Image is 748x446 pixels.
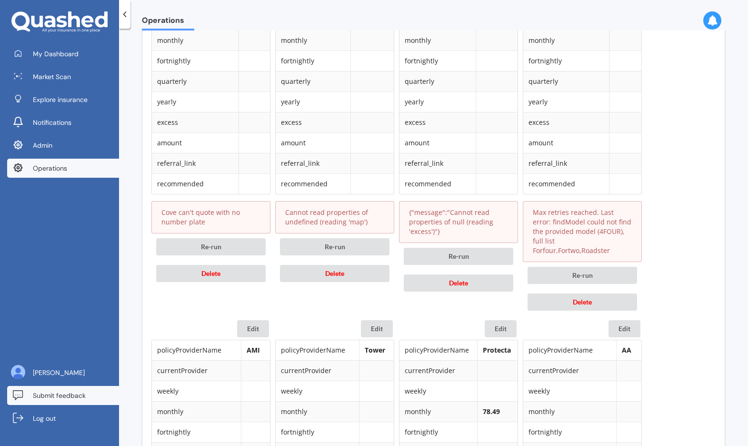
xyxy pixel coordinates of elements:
[573,298,592,306] span: Delete
[276,71,350,91] td: quarterly
[533,208,632,255] p: Max retries reached. Last error: findModel could not find the provided model (4FOUR), full list F...
[523,30,609,51] td: monthly
[7,409,119,428] a: Log out
[142,16,194,29] span: Operations
[7,44,119,63] a: My Dashboard
[523,71,609,91] td: quarterly
[152,173,239,194] td: recommended
[608,320,640,337] button: Edit
[276,340,359,360] td: policyProviderName
[152,340,241,360] td: policyProviderName
[152,71,239,91] td: quarterly
[152,132,239,153] td: amount
[528,267,637,284] button: Re-run
[33,72,71,81] span: Market Scan
[152,112,239,132] td: excess
[485,320,517,337] button: Edit
[404,248,513,265] button: Re-run
[152,30,239,51] td: monthly
[523,51,609,71] td: fortnightly
[152,381,241,401] td: weekly
[7,363,119,382] a: [PERSON_NAME]
[325,269,344,277] span: Delete
[276,112,350,132] td: excess
[399,51,476,71] td: fortnightly
[404,274,513,292] button: Delete
[399,381,477,401] td: weekly
[152,360,241,381] td: currentProvider
[201,269,220,277] span: Delete
[7,136,119,155] a: Admin
[399,30,476,51] td: monthly
[152,51,239,71] td: fortnightly
[7,90,119,109] a: Explore insurance
[399,153,476,173] td: referral_link
[33,95,88,104] span: Explore insurance
[33,118,71,127] span: Notifications
[399,422,477,442] td: fortnightly
[523,153,609,173] td: referral_link
[409,208,508,236] p: {"message":"Cannot read properties of null (reading 'excess')"}
[276,132,350,153] td: amount
[483,407,500,416] b: 78.49
[7,159,119,178] a: Operations
[399,173,476,194] td: recommended
[361,320,393,337] button: Edit
[247,345,260,355] b: AMI
[399,71,476,91] td: quarterly
[523,422,616,442] td: fortnightly
[285,208,384,227] p: Cannot read properties of undefined (reading 'map')
[152,401,241,422] td: monthly
[399,91,476,112] td: yearly
[523,91,609,112] td: yearly
[399,112,476,132] td: excess
[528,294,637,311] button: Delete
[161,208,260,227] p: Cove can't quote with no number plate
[11,365,25,379] img: ALV-UjU6YHOUIM1AGx_4vxbOkaOq-1eqc8a3URkVIJkc_iWYmQ98kTe7fc9QMVOBV43MoXmOPfWPN7JjnmUwLuIGKVePaQgPQ...
[399,401,477,422] td: monthly
[237,320,269,337] button: Edit
[276,30,350,51] td: monthly
[365,345,385,355] b: Tower
[152,153,239,173] td: referral_link
[399,132,476,153] td: amount
[280,265,389,282] button: Delete
[276,381,359,401] td: weekly
[33,49,79,59] span: My Dashboard
[523,132,609,153] td: amount
[33,141,52,150] span: Admin
[483,345,511,355] b: Protecta
[33,163,67,173] span: Operations
[622,345,631,355] b: AA
[276,401,359,422] td: monthly
[276,360,359,381] td: currentProvider
[276,51,350,71] td: fortnightly
[7,67,119,86] a: Market Scan
[523,381,616,401] td: weekly
[33,414,56,423] span: Log out
[33,368,85,377] span: [PERSON_NAME]
[7,386,119,405] a: Submit feedback
[523,360,616,381] td: currentProvider
[399,340,477,360] td: policyProviderName
[33,391,86,400] span: Submit feedback
[449,279,468,287] span: Delete
[152,91,239,112] td: yearly
[276,91,350,112] td: yearly
[523,112,609,132] td: excess
[280,238,389,255] button: Re-run
[276,422,359,442] td: fortnightly
[7,113,119,132] a: Notifications
[523,401,616,422] td: monthly
[276,173,350,194] td: recommended
[156,238,266,255] button: Re-run
[276,153,350,173] td: referral_link
[523,173,609,194] td: recommended
[152,422,241,442] td: fortnightly
[399,360,477,381] td: currentProvider
[156,265,266,282] button: Delete
[523,340,616,360] td: policyProviderName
